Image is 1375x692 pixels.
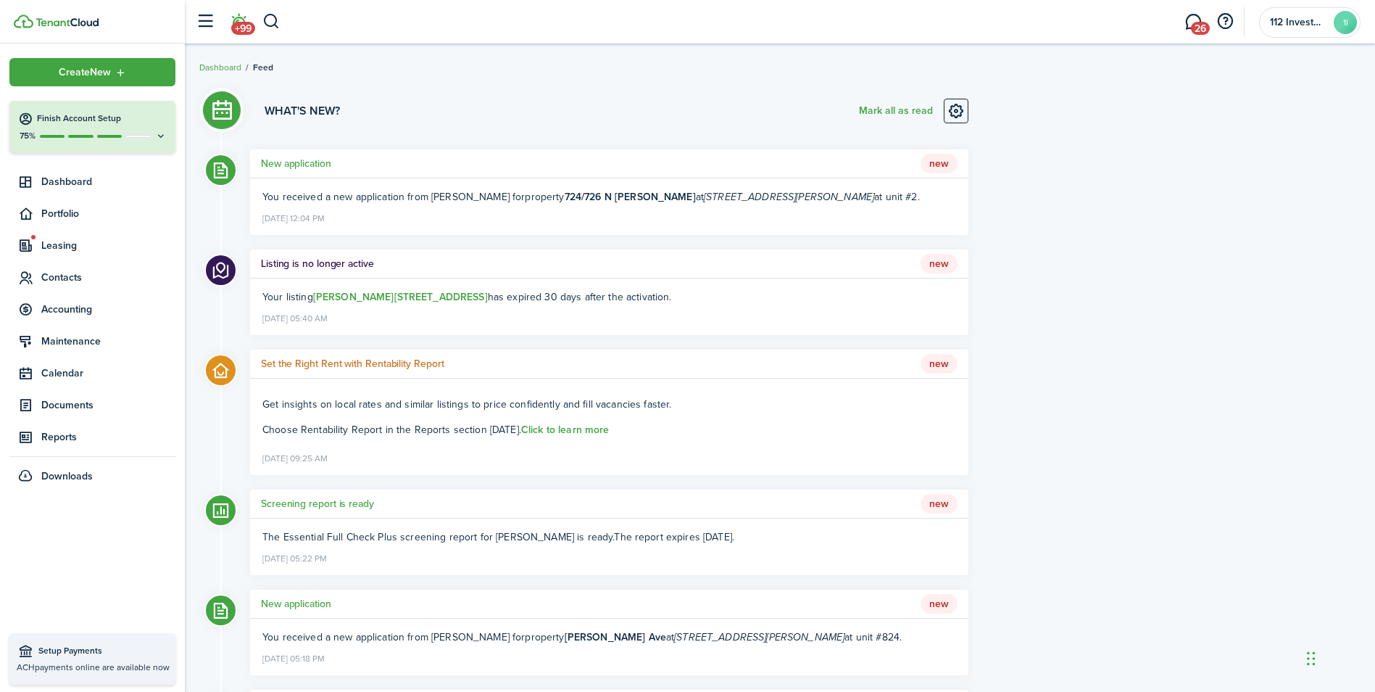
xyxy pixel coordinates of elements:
[262,448,328,466] time: [DATE] 09:25 AM
[9,633,175,685] a: Setup PaymentsACHpayments online are available now
[17,661,168,674] p: ACH
[41,429,175,445] span: Reports
[41,206,175,221] span: Portfolio
[704,189,874,205] i: [STREET_ADDRESS][PERSON_NAME]
[262,289,672,305] ng-component: Your listing has expired 30 days after the activation.
[265,102,340,120] h3: What's new?
[262,630,956,645] div: You received a new application from [PERSON_NAME] for .
[921,354,957,374] span: New
[261,356,444,371] h5: Set the Right Rent with Rentability Report
[859,99,933,123] button: Mark all as read
[38,644,168,659] span: Setup Payments
[1307,637,1316,680] div: Drag
[565,189,696,205] b: 724/726 N [PERSON_NAME]
[1334,11,1357,34] avatar-text: 1I
[262,207,325,226] time: [DATE] 12:04 PM
[18,130,36,142] p: 75%
[59,67,111,78] span: Create New
[521,422,610,437] a: Click to learn more
[262,308,328,326] time: [DATE] 05:40 AM
[261,596,331,611] h5: New application
[525,630,900,645] span: property at at unit #824
[9,58,175,86] button: Open menu
[313,289,488,305] a: [PERSON_NAME][STREET_ADDRESS]
[253,61,273,74] span: Feed
[1191,22,1210,35] span: 26
[41,366,175,381] span: Calendar
[41,398,175,413] span: Documents
[525,189,917,205] span: property at at unit #2
[9,101,175,153] button: Finish Account Setup75%
[41,302,175,317] span: Accounting
[191,8,219,36] button: Open sidebar
[262,397,956,412] p: Get insights on local rates and similar listings to price confidently and fill vacancies faster.
[36,18,99,27] img: TenantCloud
[565,630,666,645] b: [PERSON_NAME] Ave
[14,15,33,28] img: TenantCloud
[1303,622,1375,692] iframe: Chat Widget
[262,422,956,437] p: Choose Rentability Report in the Reports section [DATE].
[9,168,175,196] a: Dashboard
[199,61,241,74] a: Dashboard
[37,112,167,125] h4: Finish Account Setup
[261,496,374,511] h5: Screening report is ready
[41,174,175,189] span: Dashboard
[262,9,281,34] button: Search
[262,648,325,667] time: [DATE] 05:18 PM
[921,494,957,514] span: New
[9,423,175,451] a: Reports
[262,548,327,567] time: [DATE] 05:22 PM
[261,156,331,171] h5: New application
[35,661,170,674] span: payments online are available now
[674,630,844,645] i: [STREET_ADDRESS][PERSON_NAME]
[1213,9,1237,34] button: Open resource center
[1270,17,1328,28] span: 112 Investment Properties
[41,334,175,349] span: Maintenance
[41,238,175,253] span: Leasing
[262,530,734,545] ng-component: The Essential Full Check Plus screening report for [PERSON_NAME] is ready. The report expires [DA...
[261,256,374,271] h5: Listing is no longer active
[921,594,957,614] span: New
[41,270,175,285] span: Contacts
[921,254,957,274] span: New
[1179,4,1207,41] a: Messaging
[921,154,957,174] span: New
[41,469,93,484] span: Downloads
[262,189,956,205] div: You received a new application from [PERSON_NAME] for .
